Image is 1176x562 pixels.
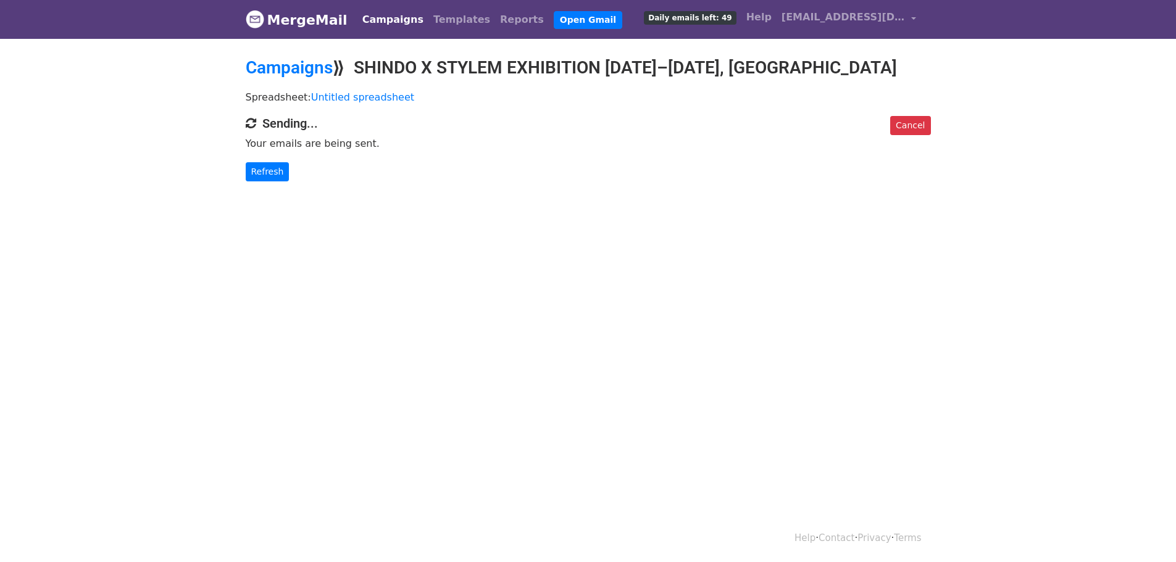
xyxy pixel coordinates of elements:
a: Terms [894,532,921,543]
a: Reports [495,7,549,32]
span: Daily emails left: 49 [644,11,736,25]
img: MergeMail logo [246,10,264,28]
span: [EMAIL_ADDRESS][DOMAIN_NAME] [782,10,905,25]
h2: ⟫ SHINDO X STYLEM EXHIBITION [DATE]–[DATE], [GEOGRAPHIC_DATA] [246,57,931,78]
h4: Sending... [246,116,931,131]
a: Untitled spreadsheet [311,91,414,103]
a: Privacy [857,532,891,543]
a: Help [794,532,815,543]
p: Your emails are being sent. [246,137,931,150]
a: Campaigns [357,7,428,32]
a: MergeMail [246,7,348,33]
p: Spreadsheet: [246,91,931,104]
a: Help [741,5,777,30]
a: Open Gmail [554,11,622,29]
a: Refresh [246,162,290,181]
a: Campaigns [246,57,333,78]
a: Cancel [890,116,930,135]
a: [EMAIL_ADDRESS][DOMAIN_NAME] [777,5,921,34]
a: Daily emails left: 49 [639,5,741,30]
a: Templates [428,7,495,32]
a: Contact [819,532,854,543]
